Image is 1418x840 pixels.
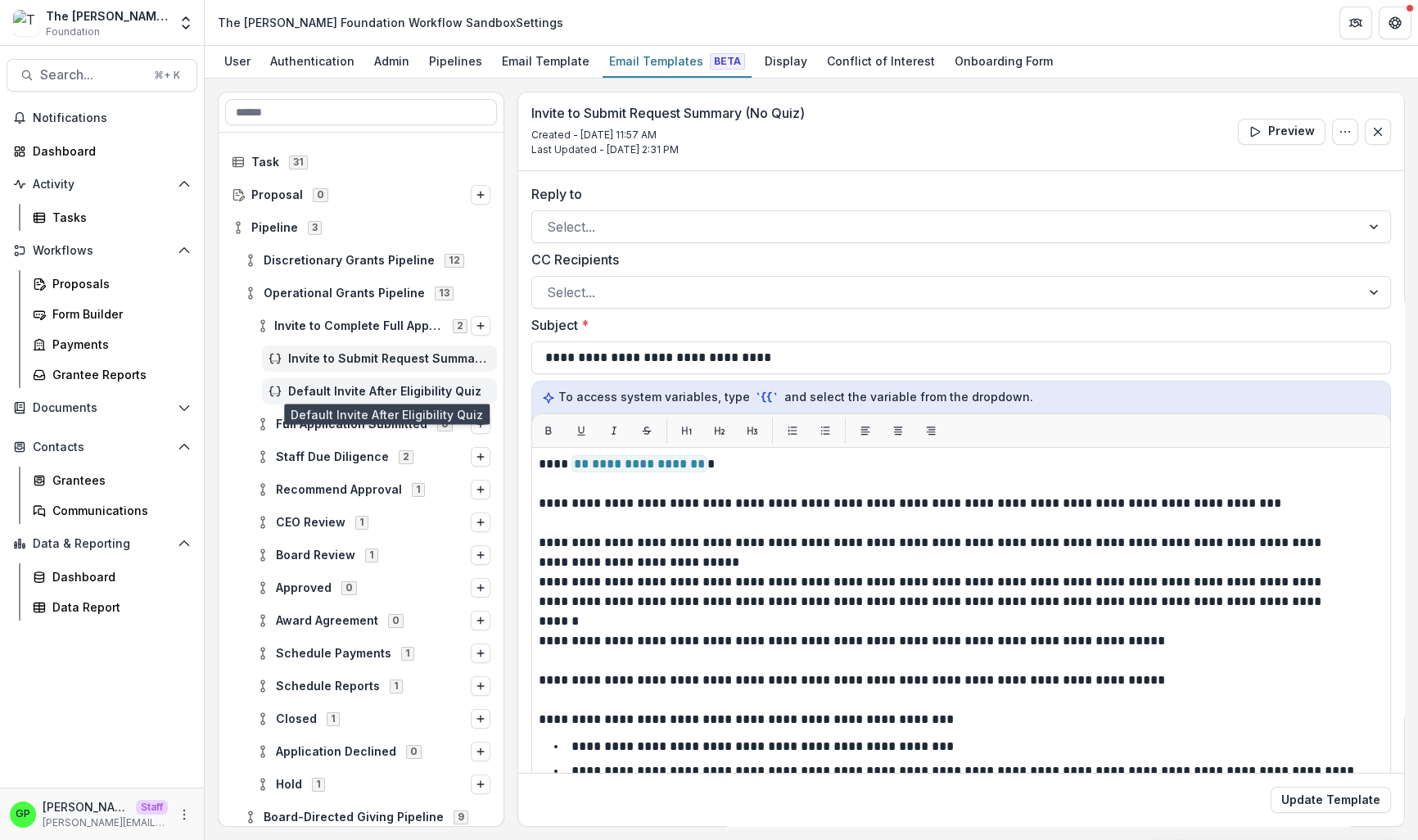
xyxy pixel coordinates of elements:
[52,336,184,353] div: Payments
[710,53,745,70] span: Beta
[7,395,197,421] button: Open Documents
[341,581,357,594] span: 0
[26,467,197,494] a: Grantees
[820,46,942,78] a: Conflict of Interest
[225,182,497,208] div: Proposal0Options
[531,142,805,157] p: Last Updated - [DATE] 2:31 PM
[26,204,197,231] a: Tasks
[276,450,389,464] span: Staff Due Diligence
[471,775,490,794] button: Options
[948,49,1059,73] div: Onboarding Form
[250,542,497,568] div: Board Review1Options
[288,352,490,366] span: Invite to Submit Request Summary (No Quiz)
[218,49,257,73] div: User
[26,497,197,524] a: Communications
[225,215,497,241] div: Pipeline3
[211,11,570,34] nav: breadcrumb
[7,531,197,557] button: Open Data & Reporting
[276,614,378,628] span: Award Agreement
[542,388,1380,406] p: To access system variables, type and select the variable from the dropdown.
[218,46,257,78] a: User
[26,594,197,621] a: Data Report
[355,516,368,529] span: 1
[250,411,497,437] div: Full Application Submitted0Options
[471,578,490,598] button: Options
[471,611,490,630] button: Options
[7,59,197,92] button: Search...
[33,111,191,125] span: Notifications
[1332,119,1358,145] button: Options
[276,745,396,759] span: Application Declined
[312,778,325,791] span: 1
[453,319,467,332] span: 2
[33,142,184,160] div: Dashboard
[454,811,468,824] span: 9
[52,305,184,323] div: Form Builder
[471,513,490,532] button: Options
[1238,119,1325,145] button: Preview
[33,178,171,192] span: Activity
[471,185,490,205] button: Options
[568,418,594,444] button: Underline
[251,221,298,235] span: Pipeline
[471,480,490,499] button: Options
[250,313,497,339] div: Invite to Complete Full Application2Options
[52,502,184,519] div: Communications
[758,46,814,78] a: Display
[7,237,197,264] button: Open Workflows
[250,640,497,666] div: Schedule Payments1Options
[43,815,168,830] p: [PERSON_NAME][EMAIL_ADDRESS][DOMAIN_NAME]
[288,385,490,399] span: Default Invite After Eligibility Quiz
[289,156,308,169] span: 31
[812,418,838,444] button: List
[225,149,497,175] div: Task31
[471,414,490,434] button: Options
[820,49,942,73] div: Conflict of Interest
[471,644,490,663] button: Options
[852,418,878,444] button: Align left
[218,14,563,31] div: The [PERSON_NAME] Foundation Workflow Sandbox Settings
[237,280,497,306] div: Operational Grants Pipeline13
[276,549,355,562] span: Board Review
[13,10,39,36] img: The Frist Foundation Workflow Sandbox
[52,568,184,585] div: Dashboard
[276,680,380,693] span: Schedule Reports
[43,798,129,815] p: [PERSON_NAME]
[33,440,171,454] span: Contacts
[46,25,100,39] span: Foundation
[471,545,490,565] button: Options
[250,706,497,732] div: Closed1Options
[495,46,596,78] a: Email Template
[33,401,171,415] span: Documents
[471,742,490,761] button: Options
[136,800,168,815] p: Staff
[422,49,489,73] div: Pipelines
[276,418,427,431] span: Full Application Submitted
[26,270,197,297] a: Proposals
[1379,7,1411,39] button: Get Help
[274,319,443,333] span: Invite to Complete Full Application
[753,389,781,406] code: `{{`
[250,575,497,601] div: Approved0Options
[7,171,197,197] button: Open Activity
[779,418,806,444] button: List
[390,680,403,693] span: 1
[26,331,197,358] a: Payments
[276,712,317,726] span: Closed
[46,7,168,25] div: The [PERSON_NAME] Foundation Workflow Sandbox
[1365,119,1391,145] button: Close
[33,244,171,258] span: Workflows
[399,450,413,463] span: 2
[52,366,184,383] div: Grantee Reports
[174,7,197,39] button: Open entity switcher
[250,673,497,699] div: Schedule Reports1Options
[33,537,171,551] span: Data & Reporting
[531,184,1381,204] label: Reply to
[250,476,497,503] div: Recommend Approval1Options
[313,188,328,201] span: 0
[276,516,345,530] span: CEO Review
[948,46,1059,78] a: Onboarding Form
[535,418,562,444] button: Bold
[7,138,197,165] a: Dashboard
[52,209,184,226] div: Tasks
